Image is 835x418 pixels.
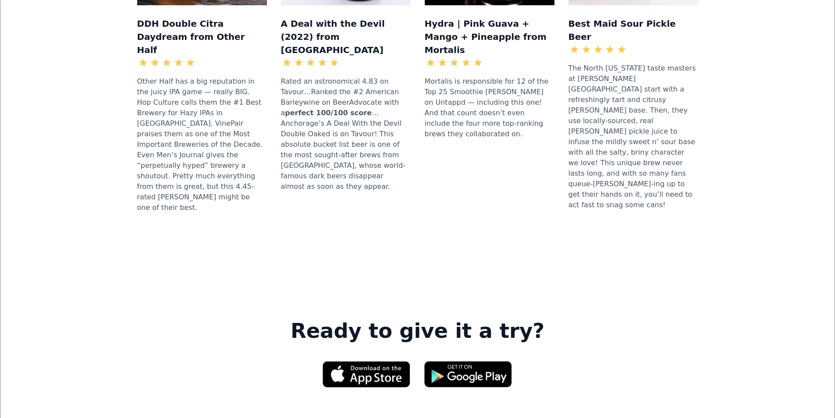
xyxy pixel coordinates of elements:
[196,57,212,68] div: 4.45
[281,16,411,57] h3: A Deal with the Devil (2022) from [GEOGRAPHIC_DATA]
[340,57,356,68] div: 4.83
[628,44,643,55] div: 3.46
[285,109,372,117] strong: perfect 100/100 score
[137,72,267,217] div: Other Half has a big reputation in the juicy IPA game — really BIG. Hop Culture calls them the #1...
[291,319,544,344] strong: Ready to give it a try?
[484,57,500,68] div: 4.48
[137,16,267,57] h3: DDH Double Citra Daydream from Other Half
[425,72,554,144] div: Mortalis is responsible for 12 of the Top 25 Smoothie [PERSON_NAME] on Untappd — including this o...
[425,16,554,57] h3: Hydra | Pink Guava + Mango + Pineapple from Mortalis
[569,16,698,43] h3: Best Maid Sour Pickle Beer
[281,72,411,196] div: Rated an astronomical 4.83 on Tavour…Ranked the #2 American Barleywine on BeerAdvocate with a …An...
[569,59,698,215] div: The North [US_STATE] taste masters at [PERSON_NAME][GEOGRAPHIC_DATA] start with a refreshingly ta...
